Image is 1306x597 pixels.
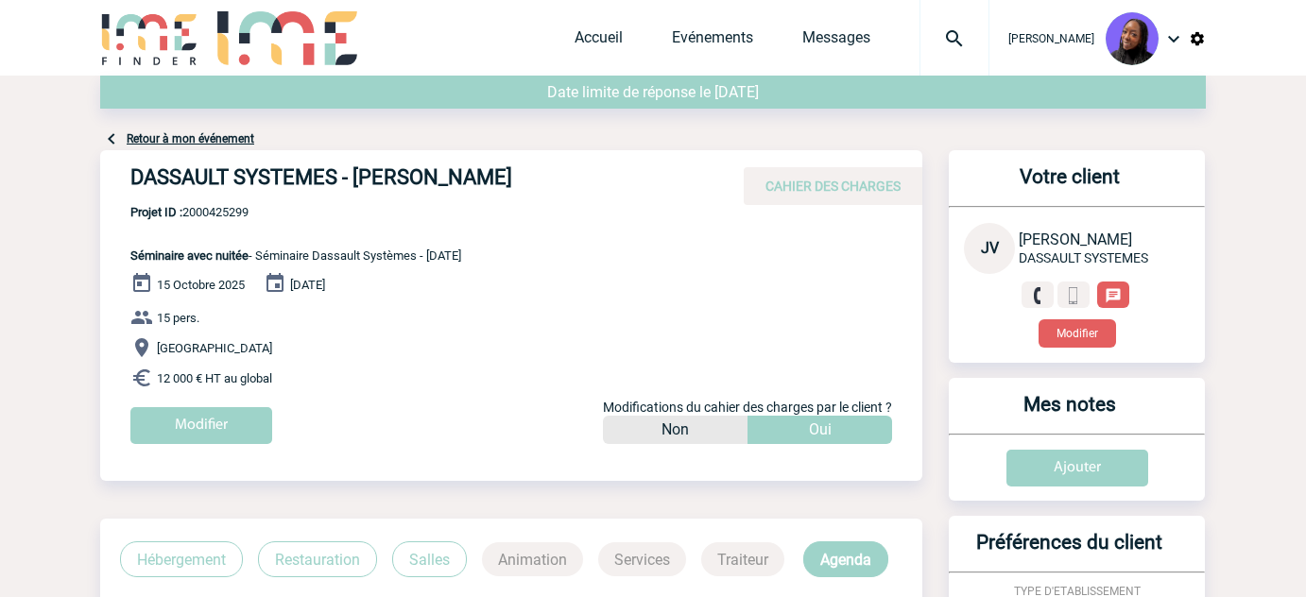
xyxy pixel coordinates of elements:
[157,311,199,325] span: 15 pers.
[392,541,467,577] p: Salles
[956,393,1182,434] h3: Mes notes
[157,371,272,385] span: 12 000 € HT au global
[120,541,243,577] p: Hébergement
[547,83,759,101] span: Date limite de réponse le [DATE]
[1039,319,1116,348] button: Modifier
[956,165,1182,206] h3: Votre client
[1008,32,1094,45] span: [PERSON_NAME]
[1106,12,1159,65] img: 131349-0.png
[130,205,182,219] b: Projet ID :
[130,205,461,219] span: 2000425299
[1105,287,1122,304] img: chat-24-px-w.png
[1019,250,1148,265] span: DASSAULT SYSTEMES
[672,28,753,55] a: Evénements
[662,416,689,444] p: Non
[598,542,686,576] p: Services
[130,407,272,444] input: Modifier
[258,541,377,577] p: Restauration
[802,28,870,55] a: Messages
[956,531,1182,571] h3: Préférences du client
[765,179,901,194] span: CAHIER DES CHARGES
[1019,230,1132,248] span: [PERSON_NAME]
[100,11,198,65] img: IME-Finder
[701,542,784,576] p: Traiteur
[290,278,325,292] span: [DATE]
[1029,287,1046,304] img: fixe.png
[130,165,697,197] h4: DASSAULT SYSTEMES - [PERSON_NAME]
[127,132,254,145] a: Retour à mon événement
[1006,450,1148,486] input: Ajouter
[130,248,249,263] span: Séminaire avec nuitée
[575,28,623,55] a: Accueil
[130,248,461,263] span: - Séminaire Dassault Systèmes - [DATE]
[157,278,245,292] span: 15 Octobre 2025
[1065,287,1082,304] img: portable.png
[809,416,832,444] p: Oui
[482,542,583,576] p: Animation
[981,239,999,257] span: JV
[603,400,892,415] span: Modifications du cahier des charges par le client ?
[157,341,272,355] span: [GEOGRAPHIC_DATA]
[803,541,888,577] p: Agenda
